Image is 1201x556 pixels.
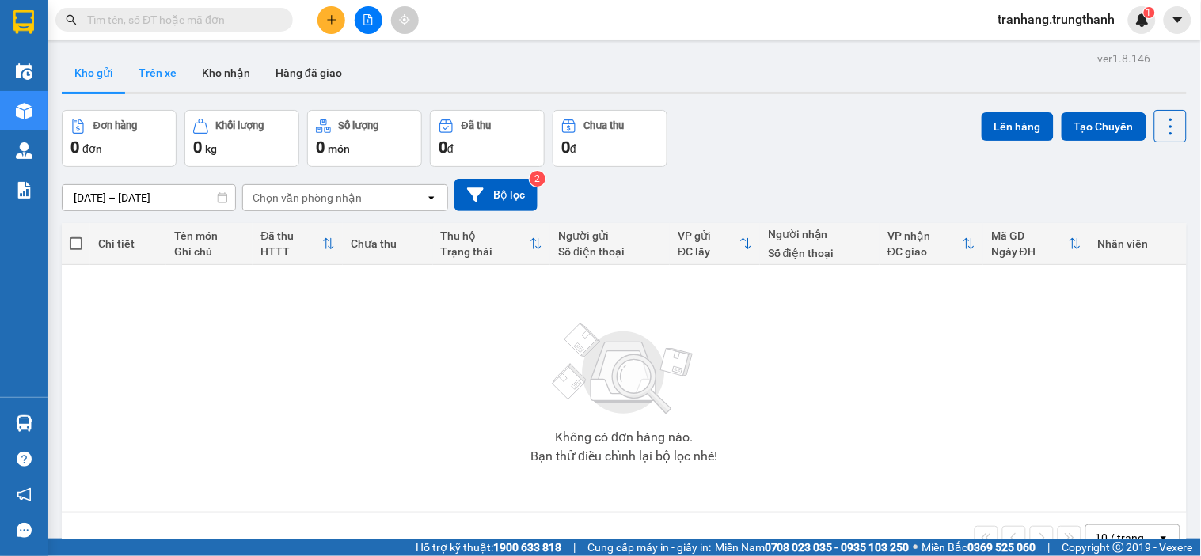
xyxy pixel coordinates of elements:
svg: open [425,191,438,204]
span: question-circle [17,452,32,467]
div: Nhân viên [1097,237,1178,250]
div: Số lượng [339,120,379,131]
span: search [66,14,77,25]
sup: 2 [530,171,545,187]
span: 1 [1146,7,1152,18]
div: Khối lượng [216,120,264,131]
img: warehouse-icon [16,415,32,432]
button: plus [317,6,345,34]
button: Lên hàng [982,112,1054,141]
th: Toggle SortBy [670,223,760,265]
button: Trên xe [126,54,189,92]
button: Tạo Chuyến [1062,112,1146,141]
div: Tên món [174,229,245,242]
span: 0 [316,138,325,157]
div: Bạn thử điều chỉnh lại bộ lọc nhé! [530,450,717,463]
span: đ [447,142,454,155]
span: Miền Bắc [922,539,1036,556]
th: Toggle SortBy [983,223,1089,265]
span: copyright [1113,542,1124,553]
div: Ngày ĐH [991,245,1069,258]
div: Số điện thoại [768,247,872,259]
input: Select a date range. [63,185,235,210]
div: Đã thu [260,229,322,242]
strong: 0369 525 060 [968,541,1036,554]
button: Số lượng0món [307,110,422,167]
svg: open [1157,531,1170,544]
sup: 1 [1144,7,1155,18]
div: Trạng thái [441,245,530,258]
div: Chưa thu [584,120,625,131]
img: warehouse-icon [16,142,32,159]
strong: 1900 633 818 [493,541,561,554]
span: message [17,523,32,538]
span: 0 [193,138,202,157]
span: 0 [70,138,79,157]
span: plus [326,14,337,25]
span: aim [399,14,410,25]
div: Chọn văn phòng nhận [253,190,362,206]
div: Người gửi [558,229,662,242]
button: caret-down [1164,6,1191,34]
th: Toggle SortBy [433,223,551,265]
button: Kho gửi [62,54,126,92]
button: file-add [355,6,382,34]
div: 10 / trang [1096,530,1145,546]
div: Đơn hàng [93,120,137,131]
span: caret-down [1171,13,1185,27]
span: ⚪️ [914,544,918,550]
span: Cung cấp máy in - giấy in: [587,539,711,556]
div: Ghi chú [174,245,245,258]
img: logo-vxr [13,10,34,34]
span: 0 [439,138,447,157]
strong: 0708 023 035 - 0935 103 250 [765,541,910,554]
div: Chưa thu [351,237,425,250]
input: Tìm tên, số ĐT hoặc mã đơn [87,11,274,28]
span: | [1048,539,1051,556]
img: solution-icon [16,182,32,199]
img: icon-new-feature [1135,13,1150,27]
div: Mã GD [991,229,1069,242]
span: đ [570,142,576,155]
img: warehouse-icon [16,63,32,80]
img: warehouse-icon [16,103,32,119]
div: HTTT [260,245,322,258]
button: Bộ lọc [454,179,538,211]
span: | [573,539,576,556]
button: Khối lượng0kg [184,110,299,167]
div: Chi tiết [98,237,158,250]
span: tranhang.trungthanh [986,9,1128,29]
div: Số điện thoại [558,245,662,258]
span: Miền Nam [715,539,910,556]
div: VP nhận [887,229,963,242]
button: aim [391,6,419,34]
button: Kho nhận [189,54,263,92]
span: 0 [561,138,570,157]
div: ver 1.8.146 [1098,50,1151,67]
img: svg+xml;base64,PHN2ZyBjbGFzcz0ibGlzdC1wbHVnX19zdmciIHhtbG5zPSJodHRwOi8vd3d3LnczLm9yZy8yMDAwL3N2Zy... [545,314,703,425]
div: Người nhận [768,228,872,240]
div: ĐC giao [887,245,963,258]
th: Toggle SortBy [253,223,343,265]
span: notification [17,487,32,502]
div: ĐC lấy [678,245,739,258]
button: Đã thu0đ [430,110,545,167]
button: Chưa thu0đ [553,110,667,167]
span: Hỗ trợ kỹ thuật: [416,539,561,556]
span: đơn [82,142,102,155]
button: Đơn hàng0đơn [62,110,177,167]
div: Không có đơn hàng nào. [555,431,693,444]
span: món [328,142,350,155]
span: kg [205,142,217,155]
button: Hàng đã giao [263,54,355,92]
th: Toggle SortBy [880,223,983,265]
div: Thu hộ [441,229,530,242]
span: file-add [363,14,374,25]
div: Đã thu [462,120,491,131]
div: VP gửi [678,229,739,242]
